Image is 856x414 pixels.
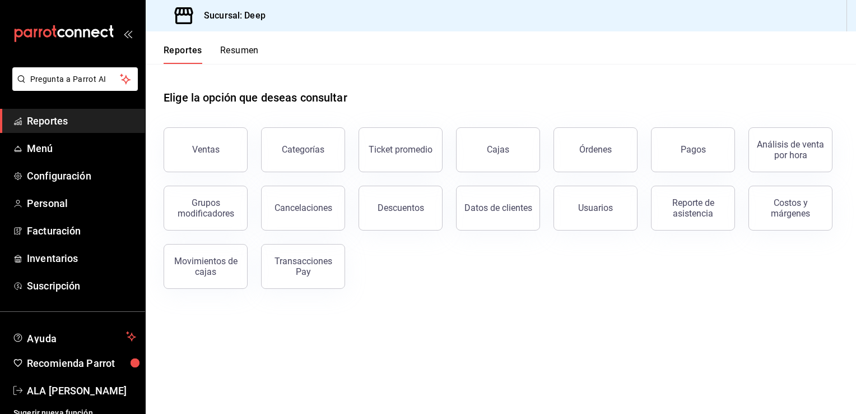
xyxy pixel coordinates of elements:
span: Menú [27,141,136,156]
button: Análisis de venta por hora [748,127,832,172]
span: Reportes [27,113,136,128]
button: Órdenes [553,127,638,172]
button: Resumen [220,45,259,64]
button: open_drawer_menu [123,29,132,38]
div: Descuentos [378,203,424,213]
button: Costos y márgenes [748,186,832,231]
button: Cancelaciones [261,186,345,231]
button: Ventas [164,127,248,172]
div: Datos de clientes [464,203,532,213]
span: Pregunta a Parrot AI [30,73,120,85]
button: Reporte de asistencia [651,186,735,231]
div: Análisis de venta por hora [756,139,825,160]
button: Cajas [456,127,540,172]
span: Suscripción [27,278,136,293]
span: Facturación [27,223,136,238]
h1: Elige la opción que deseas consultar [164,89,347,106]
button: Categorías [261,127,345,172]
span: Recomienda Parrot [27,356,136,371]
span: Inventarios [27,251,136,266]
div: navigation tabs [164,45,259,64]
div: Usuarios [578,203,613,213]
div: Órdenes [579,144,612,155]
button: Descuentos [359,186,443,231]
button: Transacciones Pay [261,244,345,289]
div: Ventas [192,144,220,155]
div: Cajas [487,144,509,155]
span: ALA [PERSON_NAME] [27,383,136,398]
button: Pregunta a Parrot AI [12,67,138,91]
div: Grupos modificadores [171,197,240,219]
div: Cancelaciones [275,203,332,213]
span: Configuración [27,168,136,183]
a: Pregunta a Parrot AI [8,81,138,93]
button: Usuarios [553,186,638,231]
button: Grupos modificadores [164,186,248,231]
button: Ticket promedio [359,127,443,172]
div: Categorías [282,144,324,155]
button: Movimientos de cajas [164,244,248,289]
button: Pagos [651,127,735,172]
h3: Sucursal: Deep [195,9,266,22]
button: Datos de clientes [456,186,540,231]
div: Costos y márgenes [756,197,825,219]
div: Pagos [681,144,706,155]
div: Reporte de asistencia [658,197,728,219]
div: Transacciones Pay [268,256,338,277]
div: Ticket promedio [369,144,432,155]
div: Movimientos de cajas [171,256,240,277]
span: Personal [27,196,136,211]
span: Ayuda [27,330,122,343]
button: Reportes [164,45,202,64]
